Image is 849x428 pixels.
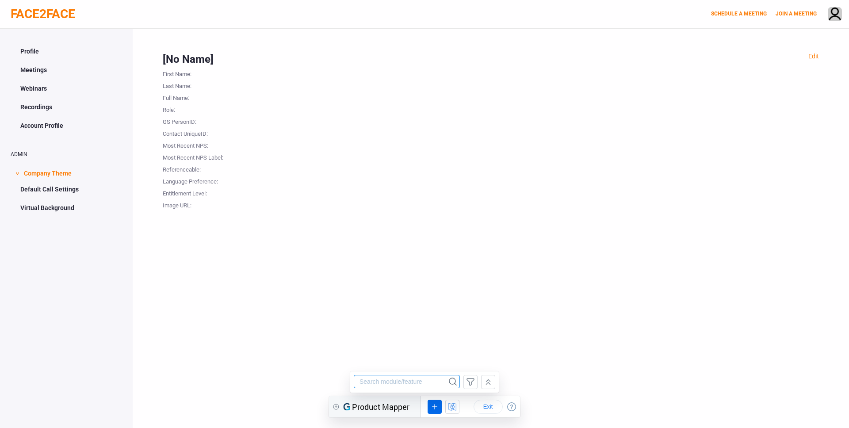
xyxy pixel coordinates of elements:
[163,174,251,186] div: Language Preference :
[4,4,97,17] input: Search module/feature
[11,43,122,60] a: Profile
[163,186,251,198] div: Entitlement Level :
[11,80,122,97] a: Webinars
[163,52,819,67] div: [No Name]
[163,91,251,103] div: Full Name :
[163,67,251,79] div: First Name :
[776,11,817,17] a: JOIN A MEETING
[11,152,122,157] h2: ADMIN
[11,61,122,78] a: Meetings
[152,7,166,14] span: Exit
[11,99,122,115] a: Recordings
[163,115,251,126] div: GS PersonID :
[11,199,122,216] a: Virtual Background
[163,198,251,210] div: Image URL :
[163,79,251,91] div: Last Name :
[11,117,122,134] a: Account Profile
[11,181,122,198] a: Default Call Settings
[24,164,72,181] span: Company Theme
[711,11,767,17] a: SCHEDULE A MEETING
[163,150,251,162] div: Most Recent NPS Label :
[808,53,819,60] a: Edit
[163,138,251,150] div: Most Recent NPS :
[828,8,841,22] img: avatar.710606db.png
[145,4,174,18] button: Exit
[163,162,251,174] div: Referenceable :
[163,103,251,115] div: Role :
[163,126,251,138] div: Contact UniqueID :
[13,172,22,175] span: >
[11,7,75,21] a: FACE2FACE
